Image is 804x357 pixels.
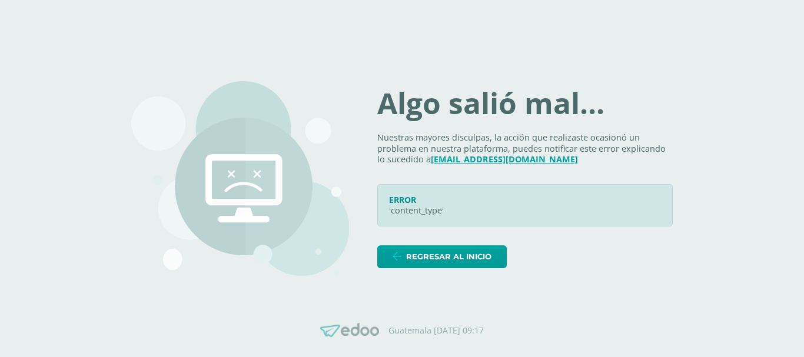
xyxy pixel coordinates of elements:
span: Regresar al inicio [406,246,491,268]
p: Nuestras mayores disculpas, la acción que realizaste ocasionó un problema en nuestra plataforma, ... [377,132,673,165]
img: 500.png [131,81,349,276]
p: Guatemala [DATE] 09:17 [388,325,484,336]
a: Regresar al inicio [377,245,507,268]
a: [EMAIL_ADDRESS][DOMAIN_NAME] [431,154,578,165]
h1: Algo salió mal... [377,89,673,118]
img: Edoo [320,323,379,338]
p: 'content_type' [389,205,661,216]
span: ERROR [389,194,416,205]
